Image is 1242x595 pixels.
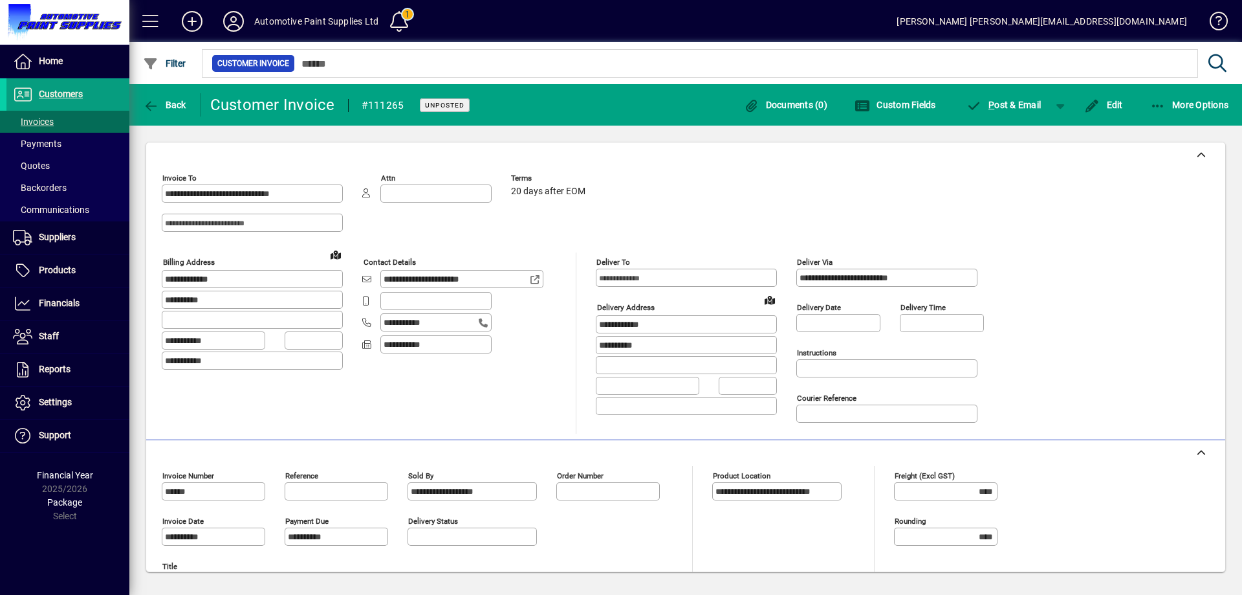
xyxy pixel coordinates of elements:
button: Post & Email [960,93,1048,117]
mat-label: Deliver To [596,258,630,267]
mat-label: Invoice number [162,471,214,480]
a: Financials [6,287,129,320]
button: Back [140,93,190,117]
a: Quotes [6,155,129,177]
a: Suppliers [6,221,129,254]
span: Customers [39,89,83,99]
a: Invoices [6,111,129,133]
button: Edit [1081,93,1126,117]
mat-label: Delivery time [900,303,946,312]
span: Terms [511,174,589,183]
span: Payments [13,139,61,149]
div: [PERSON_NAME] [PERSON_NAME][EMAIL_ADDRESS][DOMAIN_NAME] [897,11,1187,32]
a: View on map [759,289,780,310]
a: Backorders [6,177,129,199]
span: Support [39,430,71,440]
mat-label: Rounding [895,517,926,526]
span: Customer Invoice [217,57,289,70]
a: Staff [6,320,129,353]
mat-label: Payment due [285,517,329,526]
mat-label: Product location [713,471,770,480]
span: Financials [39,298,80,308]
span: Reports [39,364,71,374]
mat-label: Attn [381,174,395,183]
span: Back [143,100,186,110]
a: Home [6,45,129,78]
span: Quotes [13,161,50,171]
a: Support [6,420,129,452]
mat-label: Instructions [797,348,836,357]
button: Filter [140,52,190,75]
span: Unposted [425,101,464,109]
span: Edit [1084,100,1123,110]
span: 20 days after EOM [511,186,585,197]
button: Documents (0) [740,93,831,117]
a: Payments [6,133,129,155]
div: Customer Invoice [210,95,335,115]
mat-label: Delivery status [408,517,458,526]
mat-label: Delivery date [797,303,841,312]
span: Package [47,497,82,508]
mat-label: Invoice date [162,517,204,526]
mat-label: Title [162,562,177,571]
mat-label: Invoice To [162,174,197,183]
mat-label: Reference [285,471,318,480]
div: Automotive Paint Supplies Ltd [254,11,378,32]
app-page-header-button: Back [129,93,201,117]
mat-label: Deliver via [797,258,833,267]
button: Profile [213,10,254,33]
span: Products [39,265,76,275]
button: Add [171,10,213,33]
span: More Options [1150,100,1229,110]
span: Staff [39,331,59,341]
span: Backorders [13,183,67,193]
a: Communications [6,199,129,221]
mat-label: Courier Reference [797,394,856,403]
a: Settings [6,387,129,419]
a: Reports [6,354,129,386]
a: Knowledge Base [1200,3,1226,45]
span: Filter [143,58,186,69]
span: Home [39,56,63,66]
span: Settings [39,397,72,407]
mat-label: Sold by [408,471,433,480]
a: View on map [325,244,346,265]
mat-label: Freight (excl GST) [895,471,955,480]
span: Documents (0) [743,100,827,110]
mat-label: Order number [557,471,604,480]
span: Custom Fields [855,100,936,110]
span: ost & Email [966,100,1041,110]
span: Suppliers [39,232,76,242]
span: Communications [13,205,89,215]
span: Financial Year [37,470,93,480]
div: #111265 [362,95,404,116]
a: Products [6,254,129,287]
span: Invoices [13,117,54,127]
span: P [988,100,994,110]
button: More Options [1147,93,1232,117]
button: Custom Fields [851,93,939,117]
